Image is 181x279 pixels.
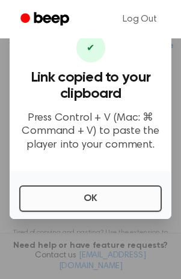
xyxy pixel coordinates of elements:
p: Press Control + V (Mac: ⌘ Command + V) to paste the player into your comment. [19,112,162,152]
a: Log Out [111,5,169,34]
h3: Link copied to your clipboard [19,70,162,102]
a: Beep [12,8,80,31]
div: ✔ [76,34,105,62]
button: OK [19,185,162,212]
